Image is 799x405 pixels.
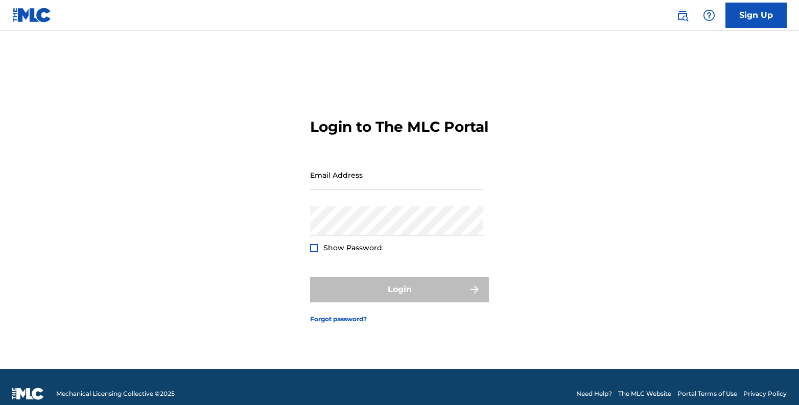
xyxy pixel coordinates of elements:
[743,389,787,398] a: Privacy Policy
[576,389,612,398] a: Need Help?
[56,389,175,398] span: Mechanical Licensing Collective © 2025
[310,118,488,136] h3: Login to The MLC Portal
[672,5,693,26] a: Public Search
[618,389,671,398] a: The MLC Website
[12,8,52,22] img: MLC Logo
[323,243,382,252] span: Show Password
[703,9,715,21] img: help
[310,315,367,324] a: Forgot password?
[699,5,719,26] div: Help
[725,3,787,28] a: Sign Up
[676,9,689,21] img: search
[12,388,44,400] img: logo
[677,389,737,398] a: Portal Terms of Use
